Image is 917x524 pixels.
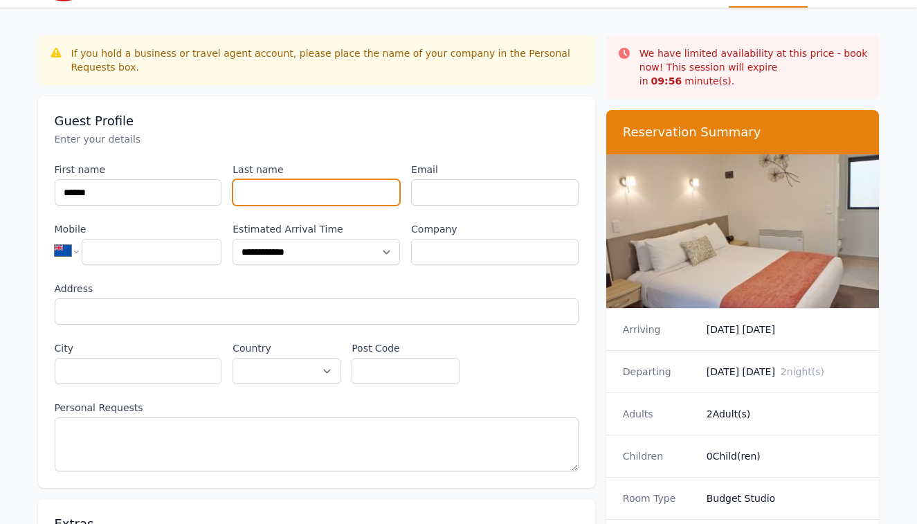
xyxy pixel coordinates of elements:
[55,341,222,355] label: City
[707,449,863,463] dd: 0 Child(ren)
[623,365,696,379] dt: Departing
[623,407,696,421] dt: Adults
[352,341,460,355] label: Post Code
[623,449,696,463] dt: Children
[651,75,682,87] strong: 09 : 56
[606,154,880,308] img: Budget Studio
[55,401,579,415] label: Personal Requests
[781,366,824,377] span: 2 night(s)
[411,222,579,236] label: Company
[623,323,696,336] dt: Arriving
[55,132,579,146] p: Enter your details
[233,341,341,355] label: Country
[639,46,869,88] p: We have limited availability at this price - book now! This session will expire in minute(s).
[707,491,863,505] dd: Budget Studio
[55,113,579,129] h3: Guest Profile
[623,124,863,141] h3: Reservation Summary
[71,46,584,74] div: If you hold a business or travel agent account, please place the name of your company in the Pers...
[55,282,579,296] label: Address
[233,222,400,236] label: Estimated Arrival Time
[233,163,400,177] label: Last name
[623,491,696,505] dt: Room Type
[55,163,222,177] label: First name
[411,163,579,177] label: Email
[55,222,222,236] label: Mobile
[707,323,863,336] dd: [DATE] [DATE]
[707,407,863,421] dd: 2 Adult(s)
[707,365,863,379] dd: [DATE] [DATE]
